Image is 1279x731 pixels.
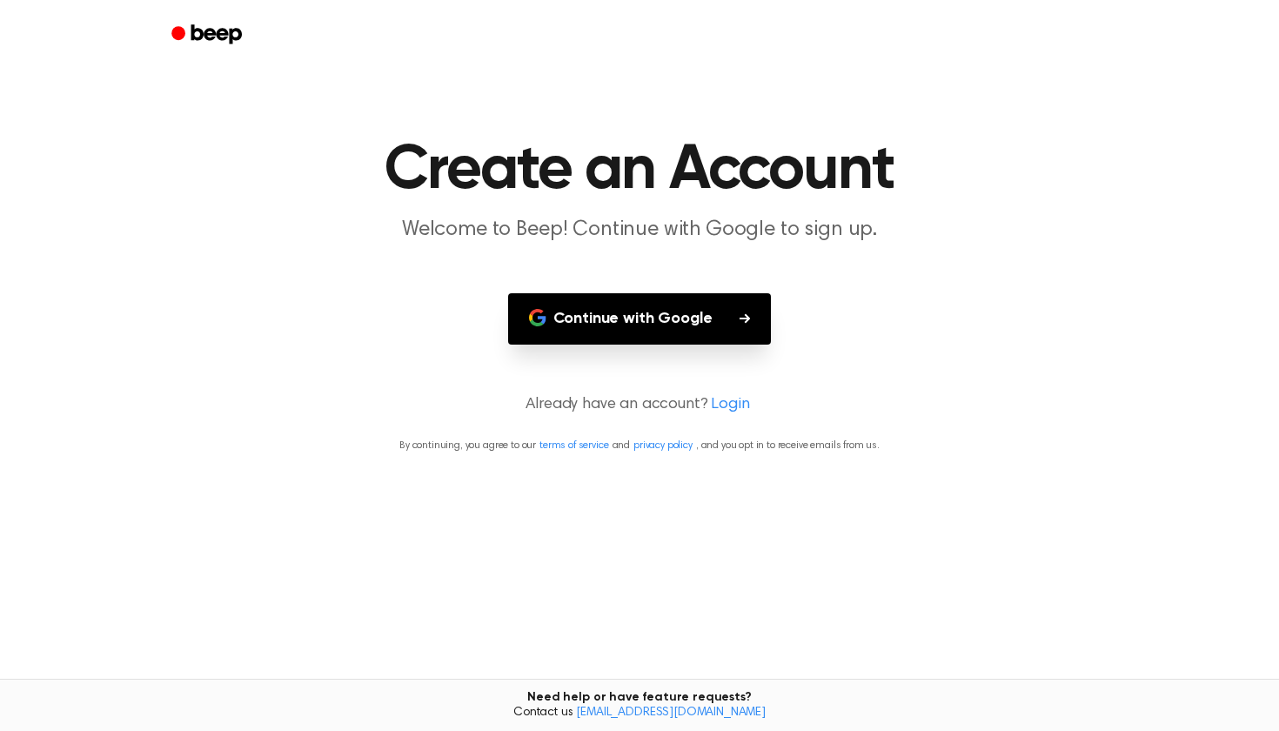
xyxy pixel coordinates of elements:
h1: Create an Account [194,139,1085,202]
a: [EMAIL_ADDRESS][DOMAIN_NAME] [576,707,766,719]
button: Continue with Google [508,293,772,345]
a: terms of service [539,440,608,451]
a: Login [711,393,749,417]
p: Already have an account? [21,393,1258,417]
span: Contact us [10,706,1269,721]
a: privacy policy [633,440,693,451]
p: Welcome to Beep! Continue with Google to sign up. [305,216,974,245]
a: Beep [159,18,258,52]
p: By continuing, you agree to our and , and you opt in to receive emails from us. [21,438,1258,453]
